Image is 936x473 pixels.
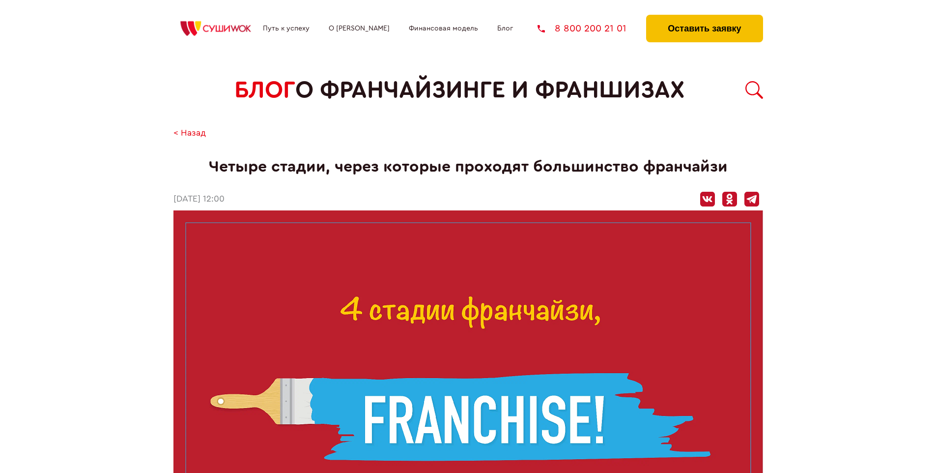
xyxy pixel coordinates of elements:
a: О [PERSON_NAME] [329,25,390,32]
a: Финансовая модель [409,25,478,32]
span: о франчайзинге и франшизах [295,77,684,104]
time: [DATE] 12:00 [173,194,225,205]
button: Оставить заявку [646,15,763,42]
a: Путь к успеху [263,25,310,32]
a: 8 800 200 21 01 [538,24,626,33]
span: 8 800 200 21 01 [555,24,626,33]
a: < Назад [173,128,206,139]
h1: Четыре стадии, через которые проходят большинство франчайзи [173,158,763,176]
span: БЛОГ [234,77,295,104]
a: Блог [497,25,513,32]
